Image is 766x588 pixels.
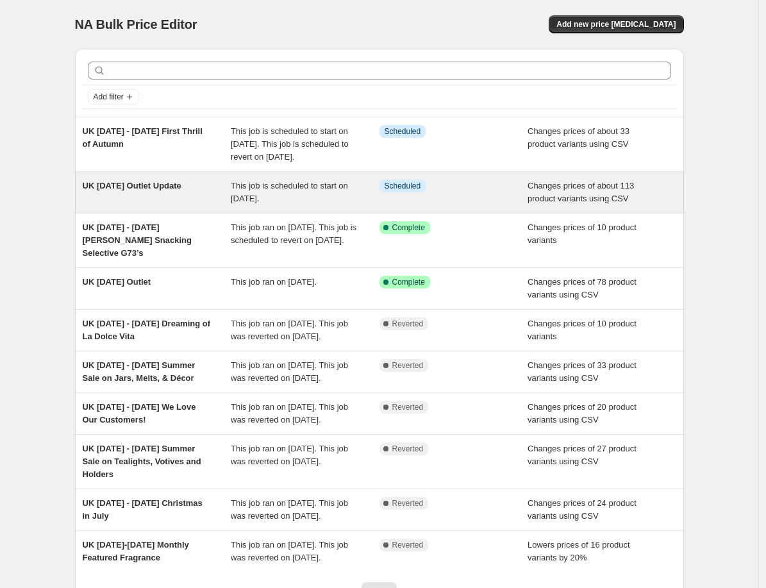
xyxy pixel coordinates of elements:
[528,498,637,521] span: Changes prices of 24 product variants using CSV
[231,319,348,341] span: This job ran on [DATE]. This job was reverted on [DATE].
[94,92,124,102] span: Add filter
[528,181,634,203] span: Changes prices of about 113 product variants using CSV
[83,444,201,479] span: UK [DATE] - [DATE] Summer Sale on Tealights, Votives and Holders
[392,444,424,454] span: Reverted
[83,277,151,287] span: UK [DATE] Outlet
[392,319,424,329] span: Reverted
[231,223,356,245] span: This job ran on [DATE]. This job is scheduled to revert on [DATE].
[83,360,196,383] span: UK [DATE] - [DATE] Summer Sale on Jars, Melts, & Décor
[392,223,425,233] span: Complete
[392,498,424,508] span: Reverted
[83,126,203,149] span: UK [DATE] - [DATE] First Thrill of Autumn
[231,126,349,162] span: This job is scheduled to start on [DATE]. This job is scheduled to revert on [DATE].
[83,181,181,190] span: UK [DATE] Outlet Update
[528,402,637,424] span: Changes prices of 20 product variants using CSV
[528,223,637,245] span: Changes prices of 10 product variants
[83,402,196,424] span: UK [DATE] - [DATE] We Love Our Customers!
[83,540,189,562] span: UK [DATE]-[DATE] Monthly Featured Fragrance
[549,15,683,33] button: Add new price [MEDICAL_DATA]
[75,17,197,31] span: NA Bulk Price Editor
[231,540,348,562] span: This job ran on [DATE]. This job was reverted on [DATE].
[231,444,348,466] span: This job ran on [DATE]. This job was reverted on [DATE].
[528,540,630,562] span: Lowers prices of 16 product variants by 20%
[231,181,348,203] span: This job is scheduled to start on [DATE].
[231,402,348,424] span: This job ran on [DATE]. This job was reverted on [DATE].
[83,223,192,258] span: UK [DATE] - [DATE][PERSON_NAME] Snacking Selective G73’s
[556,19,676,29] span: Add new price [MEDICAL_DATA]
[528,444,637,466] span: Changes prices of 27 product variants using CSV
[385,126,421,137] span: Scheduled
[231,360,348,383] span: This job ran on [DATE]. This job was reverted on [DATE].
[392,360,424,371] span: Reverted
[231,498,348,521] span: This job ran on [DATE]. This job was reverted on [DATE].
[83,319,211,341] span: UK [DATE] - [DATE] Dreaming of La Dolce Vita
[528,319,637,341] span: Changes prices of 10 product variants
[88,89,139,105] button: Add filter
[528,360,637,383] span: Changes prices of 33 product variants using CSV
[528,277,637,299] span: Changes prices of 78 product variants using CSV
[231,277,317,287] span: This job ran on [DATE].
[83,498,203,521] span: UK [DATE] - [DATE] Christmas in July
[392,540,424,550] span: Reverted
[392,402,424,412] span: Reverted
[385,181,421,191] span: Scheduled
[528,126,629,149] span: Changes prices of about 33 product variants using CSV
[392,277,425,287] span: Complete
